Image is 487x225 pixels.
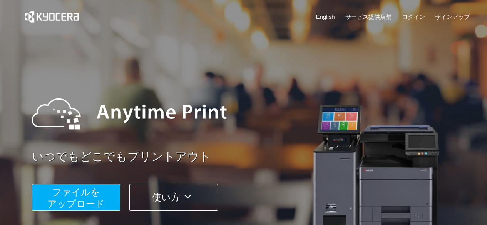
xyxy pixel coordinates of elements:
[47,187,105,209] span: ファイルを ​​アップロード
[32,184,120,211] button: ファイルを​​アップロード
[345,13,392,21] a: サービス提供店舗
[129,184,218,211] button: 使い方
[435,13,470,21] a: サインアップ
[316,13,335,21] a: English
[402,13,425,21] a: ログイン
[32,148,475,165] a: いつでもどこでもプリントアウト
